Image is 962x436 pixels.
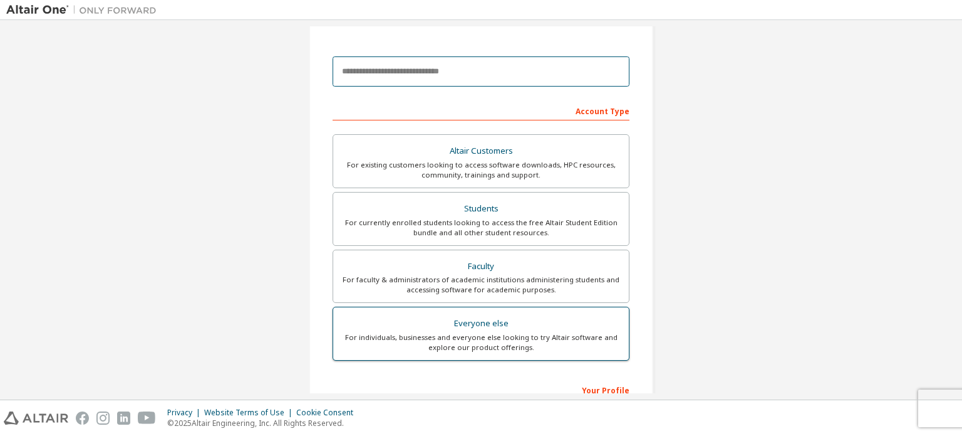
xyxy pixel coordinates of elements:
[96,412,110,425] img: instagram.svg
[341,218,621,238] div: For currently enrolled students looking to access the free Altair Student Edition bundle and all ...
[333,100,629,120] div: Account Type
[341,142,621,160] div: Altair Customers
[167,408,204,418] div: Privacy
[167,418,361,428] p: © 2025 Altair Engineering, Inc. All Rights Reserved.
[341,258,621,275] div: Faculty
[76,412,89,425] img: facebook.svg
[6,4,163,16] img: Altair One
[341,275,621,295] div: For faculty & administrators of academic institutions administering students and accessing softwa...
[333,380,629,400] div: Your Profile
[341,200,621,218] div: Students
[117,412,130,425] img: linkedin.svg
[341,160,621,180] div: For existing customers looking to access software downloads, HPC resources, community, trainings ...
[138,412,156,425] img: youtube.svg
[296,408,361,418] div: Cookie Consent
[341,332,621,353] div: For individuals, businesses and everyone else looking to try Altair software and explore our prod...
[341,315,621,332] div: Everyone else
[4,412,68,425] img: altair_logo.svg
[204,408,296,418] div: Website Terms of Use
